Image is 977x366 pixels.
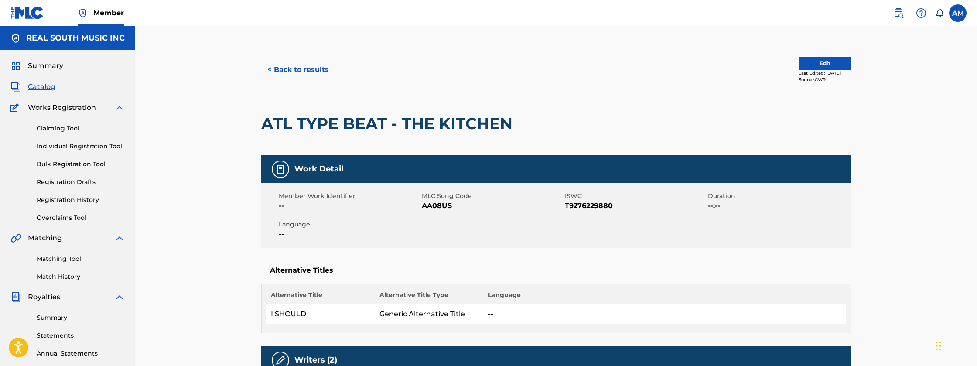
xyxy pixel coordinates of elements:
[708,201,849,211] span: --:--
[375,304,484,324] td: Generic Alternative Title
[37,313,125,322] a: Summary
[422,192,563,201] span: MLC Song Code
[275,164,286,174] img: Work Detail
[936,333,941,359] div: Drag
[916,8,926,18] img: help
[912,4,930,22] div: Help
[261,114,517,133] h2: ATL TYPE BEAT - THE KITCHEN
[28,233,62,243] span: Matching
[565,192,706,201] span: ISWC
[565,201,706,211] span: T9276229880
[28,292,60,302] span: Royalties
[114,233,125,243] img: expand
[37,195,125,205] a: Registration History
[933,324,977,366] iframe: Chat Widget
[37,213,125,222] a: Overclaims Tool
[799,76,851,83] div: Source: CWR
[28,61,63,71] span: Summary
[37,272,125,281] a: Match History
[935,9,944,17] div: Notifications
[10,292,21,302] img: Royalties
[10,61,21,71] img: Summary
[949,4,967,22] div: User Menu
[114,103,125,113] img: expand
[893,8,904,18] img: search
[953,236,977,307] iframe: Resource Center
[10,33,21,44] img: Accounts
[37,254,125,263] a: Matching Tool
[10,233,21,243] img: Matching
[28,82,55,92] span: Catalog
[375,291,484,304] th: Alternative Title Type
[37,160,125,169] a: Bulk Registration Tool
[26,33,125,43] h5: REAL SOUTH MUSIC INC
[279,192,420,201] span: Member Work Identifier
[266,304,375,324] td: I SHOULD
[275,355,286,366] img: Writers
[799,57,851,70] button: Edit
[37,142,125,151] a: Individual Registration Tool
[261,59,335,81] button: < Back to results
[270,266,842,275] h5: Alternative Titles
[10,103,22,113] img: Works Registration
[10,82,55,92] a: CatalogCatalog
[37,349,125,358] a: Annual Statements
[37,331,125,340] a: Statements
[37,124,125,133] a: Claiming Tool
[10,7,44,19] img: MLC Logo
[279,201,420,211] span: --
[484,291,846,304] th: Language
[294,355,337,365] h5: Writers (2)
[279,229,420,239] span: --
[10,61,63,71] a: SummarySummary
[484,304,846,324] td: --
[93,8,124,18] span: Member
[890,4,907,22] a: Public Search
[37,178,125,187] a: Registration Drafts
[28,103,96,113] span: Works Registration
[294,164,343,174] h5: Work Detail
[799,70,851,76] div: Last Edited: [DATE]
[708,192,849,201] span: Duration
[10,82,21,92] img: Catalog
[114,292,125,302] img: expand
[422,201,563,211] span: AA08US
[266,291,375,304] th: Alternative Title
[279,220,420,229] span: Language
[78,8,88,18] img: Top Rightsholder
